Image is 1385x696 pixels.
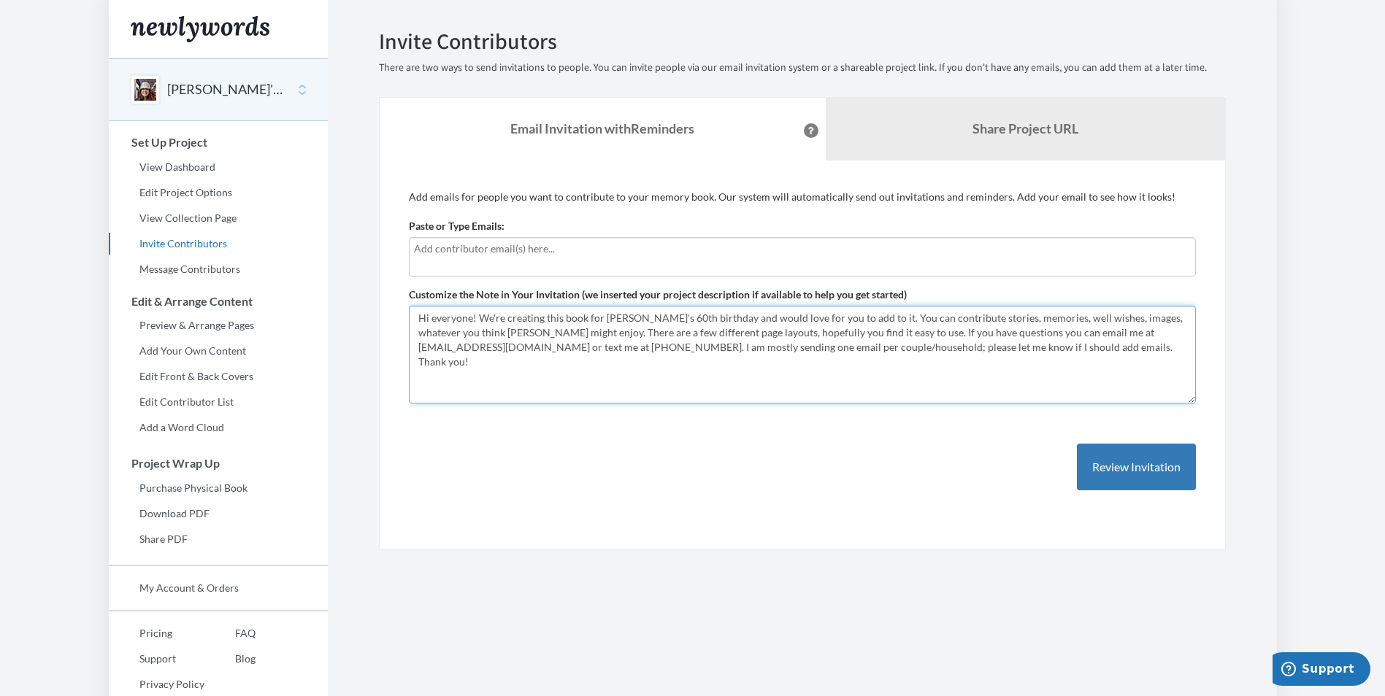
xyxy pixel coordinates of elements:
a: Purchase Physical Book [109,477,328,499]
p: Add emails for people you want to contribute to your memory book. Our system will automatically s... [409,190,1196,204]
input: Add contributor email(s) here... [414,241,1191,257]
a: Support [109,648,204,670]
label: Paste or Type Emails: [409,219,504,233]
b: Share Project URL [972,120,1078,136]
textarea: Hi everyone! We're creating this book for [PERSON_NAME]'s 60th birthday and would love for you to... [409,306,1196,403]
iframe: Opens a widget where you can chat to one of our agents [1273,652,1370,689]
a: Edit Contributor List [109,391,328,413]
h3: Edit & Arrange Content [110,295,328,308]
a: Download PDF [109,503,328,525]
h3: Project Wrap Up [110,457,328,470]
a: Blog [204,648,256,670]
a: My Account & Orders [109,577,328,599]
a: View Collection Page [109,207,328,229]
a: View Dashboard [109,156,328,178]
a: Add a Word Cloud [109,417,328,438]
a: Share PDF [109,528,328,550]
a: Pricing [109,622,204,644]
a: Invite Contributors [109,233,328,255]
a: FAQ [204,622,256,644]
a: Edit Project Options [109,182,328,204]
a: Message Contributors [109,258,328,280]
a: Preview & Arrange Pages [109,314,328,336]
label: Customize the Note in Your Invitation (we inserted your project description if available to help ... [409,287,907,302]
strong: Email Invitation with Reminders [510,120,694,136]
h2: Invite Contributors [379,29,1226,53]
button: Review Invitation [1077,444,1196,491]
h3: Set Up Project [110,136,328,149]
img: Newlywords logo [131,16,269,42]
button: [PERSON_NAME]'s 60th birthday! [167,80,285,99]
a: Edit Front & Back Covers [109,366,328,387]
a: Add Your Own Content [109,340,328,362]
p: There are two ways to send invitations to people. You can invite people via our email invitation ... [379,61,1226,75]
a: Privacy Policy [109,673,204,695]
